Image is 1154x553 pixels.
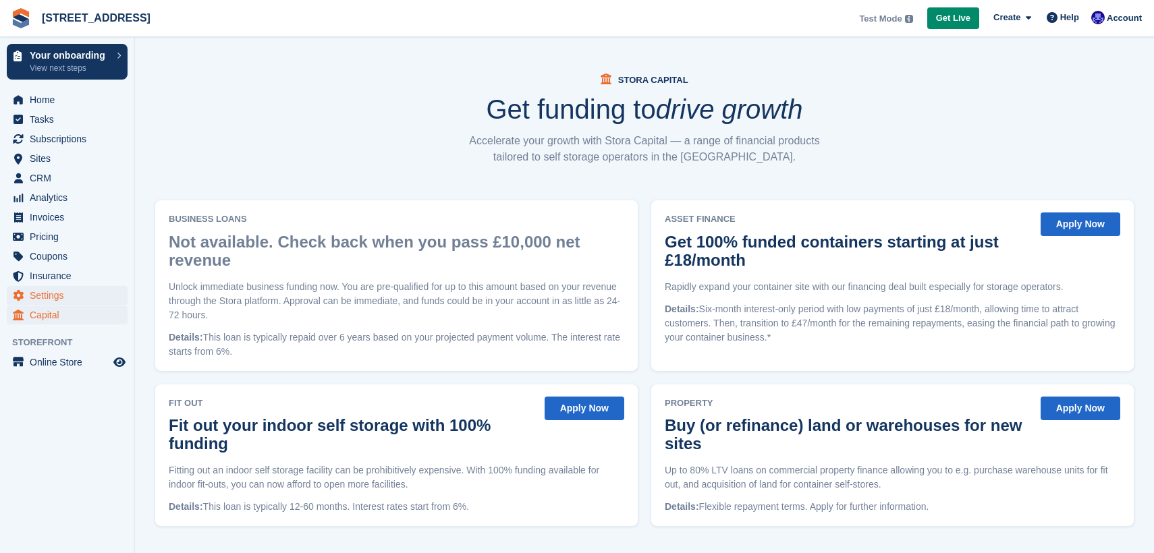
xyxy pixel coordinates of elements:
img: Jem Plester [1091,11,1105,24]
p: Your onboarding [30,51,110,60]
span: Account [1107,11,1142,25]
h2: Fit out your indoor self storage with 100% funding [169,416,530,453]
a: menu [7,227,128,246]
p: Accelerate your growth with Stora Capital — a range of financial products tailored to self storag... [462,133,827,165]
h2: Not available. Check back when you pass £10,000 net revenue [169,233,617,269]
h2: Get 100% funded containers starting at just £18/month [665,233,1026,269]
span: Property [665,397,1033,410]
span: Business Loans [169,212,624,226]
span: Storefront [12,336,134,349]
span: Settings [30,286,111,305]
span: Home [30,90,111,109]
p: Up to 80% LTV loans on commercial property finance allowing you to e.g. purchase warehouse units ... [665,463,1120,492]
span: Stora Capital [618,75,688,85]
img: stora-icon-8386f47178a22dfd0bd8f6a31ec36ba5ce8667c1dd55bd0f319d3a0aa187defe.svg [11,8,31,28]
span: Asset Finance [665,212,1033,226]
button: Apply Now [1041,397,1120,420]
h1: Get funding to [486,96,802,123]
i: drive growth [656,94,803,124]
p: View next steps [30,62,110,74]
span: Fit Out [169,397,537,410]
p: Fitting out an indoor self storage facility can be prohibitively expensive. With 100% funding ava... [169,463,624,492]
button: Apply Now [545,397,624,420]
span: Details: [169,332,203,343]
span: Details: [665,303,699,314]
a: menu [7,208,128,227]
a: menu [7,90,128,109]
span: Subscriptions [30,129,111,148]
img: icon-info-grey-7440780725fd019a000dd9b08b2336e03edf1995a4989e88bcd33f0948082b44.svg [905,15,913,23]
span: CRM [30,169,111,187]
a: menu [7,286,128,305]
p: Rapidly expand your container site with our financing deal built especially for storage operators. [665,280,1120,294]
a: menu [7,353,128,372]
span: Coupons [30,247,111,266]
a: Get Live [927,7,979,30]
span: Invoices [30,208,111,227]
p: Unlock immediate business funding now. You are pre-qualified for up to this amount based on your ... [169,280,624,322]
span: Help [1060,11,1079,24]
a: menu [7,266,128,285]
p: This loan is typically repaid over 6 years based on your projected payment volume. The interest r... [169,330,624,359]
span: Details: [665,501,699,512]
span: Pricing [30,227,111,246]
a: Preview store [111,354,128,370]
a: menu [7,129,128,148]
a: menu [7,247,128,266]
a: menu [7,110,128,129]
span: Analytics [30,188,111,207]
a: menu [7,169,128,187]
a: Your onboarding View next steps [7,44,128,80]
a: menu [7,188,128,207]
span: Online Store [30,353,111,372]
span: Create [993,11,1020,24]
span: Insurance [30,266,111,285]
a: [STREET_ADDRESS] [36,7,156,29]
h2: Buy (or refinance) land or warehouses for new sites [665,416,1026,453]
button: Apply Now [1041,212,1120,236]
a: menu [7,305,128,324]
span: Sites [30,149,111,168]
p: Six-month interest-only period with low payments of just £18/month, allowing time to attract cust... [665,302,1120,345]
p: This loan is typically 12-60 months. Interest rates start from 6%. [169,500,624,514]
span: Get Live [936,11,970,25]
span: Test Mode [859,12,902,26]
span: Capital [30,305,111,324]
p: Flexible repayment terms. Apply for further information. [665,500,1120,514]
span: Tasks [30,110,111,129]
span: Details: [169,501,203,512]
a: menu [7,149,128,168]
